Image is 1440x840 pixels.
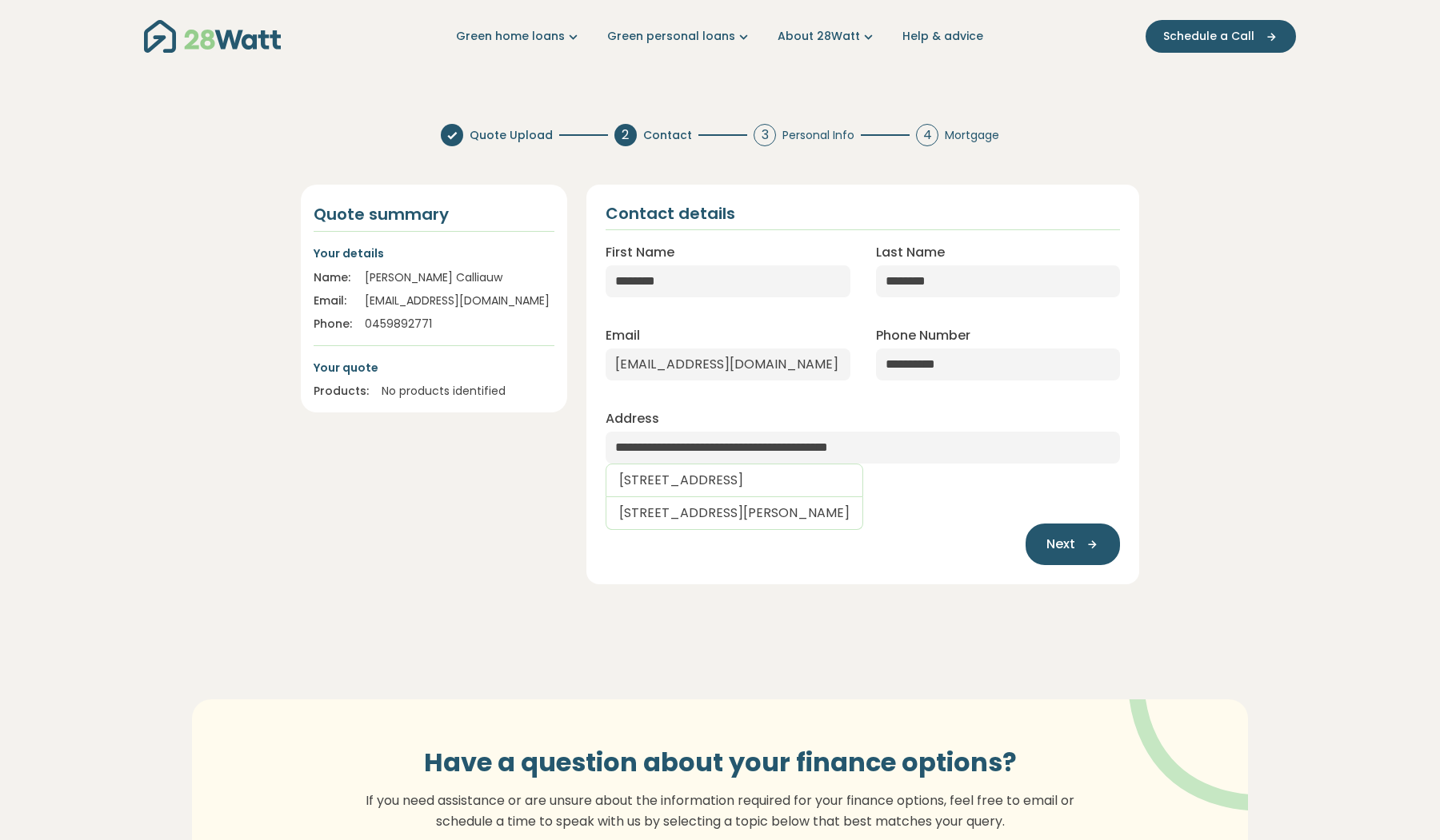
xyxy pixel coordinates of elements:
span: Personal Info [782,127,854,144]
label: Email [606,326,640,345]
div: Email: [314,293,352,309]
p: If you need assistance or are unsure about the information required for your finance options, fee... [356,790,1084,831]
div: 2 [614,124,637,146]
a: [STREET_ADDRESS][PERSON_NAME] [606,497,863,530]
img: 28Watt [144,20,281,53]
div: Name: [314,269,352,286]
a: Green personal loans [607,28,752,45]
div: [EMAIL_ADDRESS][DOMAIN_NAME] [365,293,554,309]
h2: Contact details [606,204,735,223]
a: [STREET_ADDRESS] [606,464,863,497]
span: Quote Upload [470,127,553,144]
img: vector [1087,655,1296,811]
div: 3 [754,124,776,146]
a: Green home loans [456,28,582,45]
div: 4 [916,124,938,146]
nav: Main navigation [144,16,1296,57]
div: No products identified [382,383,554,400]
div: 0459892771 [365,316,554,332]
label: Last Name [876,243,945,262]
span: Schedule a Call [1163,28,1254,45]
h3: Have a question about your finance options? [356,747,1084,778]
input: Enter email [606,348,850,380]
div: Phone: [314,316,352,332]
a: Help & advice [902,28,983,45]
label: Address [606,409,659,428]
span: Contact [643,127,692,144]
h4: Quote summary [314,204,554,225]
a: About 28Watt [778,28,877,45]
p: Your details [314,245,554,262]
label: First Name [606,243,674,262]
label: Phone Number [876,326,970,345]
div: Products: [314,383,369,400]
span: Mortgage [945,127,999,144]
span: Next [1046,535,1075,554]
button: Next [1026,524,1120,565]
p: Your quote [314,359,554,376]
button: Schedule a Call [1146,20,1296,53]
div: [PERSON_NAME] Calliauw [365,269,554,286]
